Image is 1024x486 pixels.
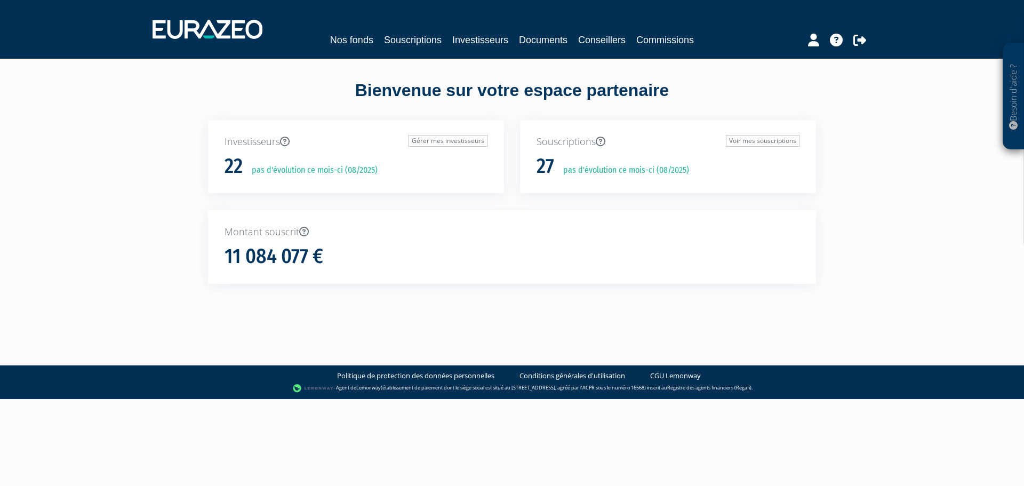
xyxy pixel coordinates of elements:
[650,371,701,381] a: CGU Lemonway
[225,225,799,239] p: Montant souscrit
[409,135,487,147] a: Gérer mes investisseurs
[225,245,323,268] h1: 11 084 077 €
[337,371,494,381] a: Politique de protection des données personnelles
[293,383,334,394] img: logo-lemonway.png
[726,135,799,147] a: Voir mes souscriptions
[244,164,378,177] p: pas d'évolution ce mois-ci (08/2025)
[519,33,567,47] a: Documents
[519,371,625,381] a: Conditions générales d'utilisation
[225,155,243,178] h1: 22
[356,384,381,391] a: Lemonway
[1007,49,1020,145] p: Besoin d'aide ?
[200,78,824,120] div: Bienvenue sur votre espace partenaire
[537,155,554,178] h1: 27
[153,20,262,39] img: 1732889491-logotype_eurazeo_blanc_rvb.png
[225,135,487,149] p: Investisseurs
[384,33,442,47] a: Souscriptions
[636,33,694,47] a: Commissions
[537,135,799,149] p: Souscriptions
[667,384,751,391] a: Registre des agents financiers (Regafi)
[330,33,373,47] a: Nos fonds
[11,383,1013,394] div: - Agent de (établissement de paiement dont le siège social est situé au [STREET_ADDRESS], agréé p...
[556,164,689,177] p: pas d'évolution ce mois-ci (08/2025)
[452,33,508,47] a: Investisseurs
[578,33,626,47] a: Conseillers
